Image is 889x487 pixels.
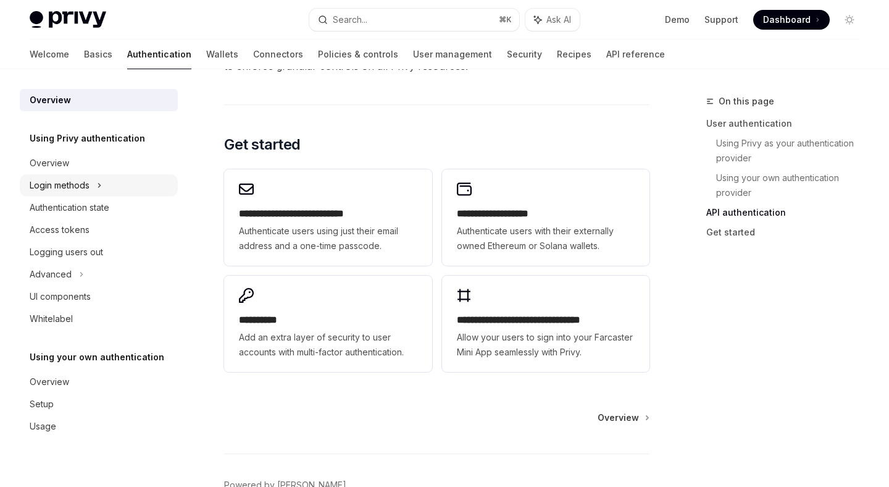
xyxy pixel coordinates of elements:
[253,40,303,69] a: Connectors
[30,222,90,237] div: Access tokens
[499,15,512,25] span: ⌘ K
[753,10,830,30] a: Dashboard
[546,14,571,26] span: Ask AI
[20,415,178,438] a: Usage
[840,10,859,30] button: Toggle dark mode
[706,203,869,222] a: API authentication
[20,241,178,263] a: Logging users out
[20,152,178,174] a: Overview
[598,412,648,424] a: Overview
[20,308,178,330] a: Whitelabel
[224,135,300,155] span: Get started
[333,12,367,27] div: Search...
[30,267,72,282] div: Advanced
[30,178,90,193] div: Login methods
[20,371,178,393] a: Overview
[413,40,492,69] a: User management
[30,289,91,304] div: UI components
[507,40,542,69] a: Security
[30,311,73,326] div: Whitelabel
[30,93,71,108] div: Overview
[20,219,178,241] a: Access tokens
[309,9,519,31] button: Search...⌘K
[127,40,191,69] a: Authentication
[239,224,417,253] span: Authenticate users using just their email address and a one-time passcode.
[30,11,106,28] img: light logo
[665,14,690,26] a: Demo
[30,397,54,412] div: Setup
[30,200,109,215] div: Authentication state
[716,168,869,203] a: Using your own authentication provider
[20,197,178,219] a: Authentication state
[30,131,145,146] h5: Using Privy authentication
[763,14,811,26] span: Dashboard
[557,40,591,69] a: Recipes
[224,276,432,372] a: **** *****Add an extra layer of security to user accounts with multi-factor authentication.
[598,412,639,424] span: Overview
[525,9,580,31] button: Ask AI
[606,40,665,69] a: API reference
[30,419,56,434] div: Usage
[442,169,649,266] a: **** **** **** ****Authenticate users with their externally owned Ethereum or Solana wallets.
[20,89,178,111] a: Overview
[239,330,417,360] span: Add an extra layer of security to user accounts with multi-factor authentication.
[719,94,774,109] span: On this page
[30,156,69,171] div: Overview
[30,40,69,69] a: Welcome
[706,222,869,242] a: Get started
[30,375,69,389] div: Overview
[318,40,398,69] a: Policies & controls
[20,393,178,415] a: Setup
[457,330,635,360] span: Allow your users to sign into your Farcaster Mini App seamlessly with Privy.
[30,350,164,365] h5: Using your own authentication
[206,40,238,69] a: Wallets
[706,114,869,133] a: User authentication
[20,286,178,308] a: UI components
[457,224,635,253] span: Authenticate users with their externally owned Ethereum or Solana wallets.
[716,133,869,168] a: Using Privy as your authentication provider
[84,40,112,69] a: Basics
[704,14,738,26] a: Support
[30,245,103,260] div: Logging users out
